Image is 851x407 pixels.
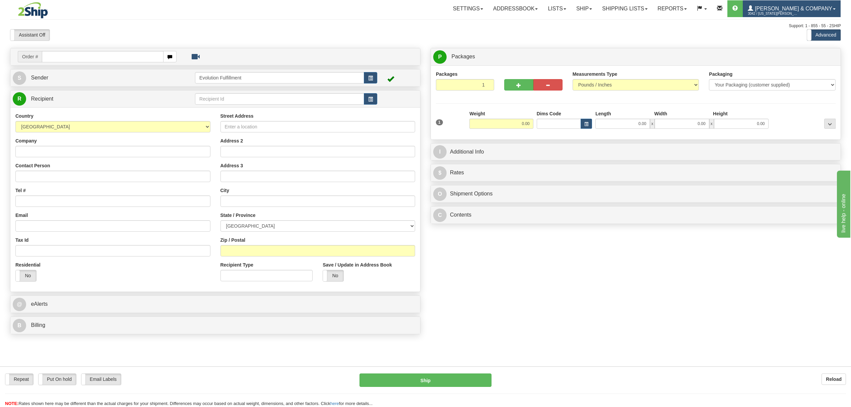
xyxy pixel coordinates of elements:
span: NOTE: [5,401,18,406]
span: C [433,209,447,222]
a: S Sender [13,71,195,85]
a: Addressbook [488,0,543,17]
label: Address 3 [220,162,243,169]
label: Residential [15,261,41,268]
span: Order # [18,51,42,62]
span: Sender [31,75,48,80]
span: O [433,187,447,201]
span: Packages [451,54,475,59]
a: Shipping lists [597,0,652,17]
label: Contact Person [15,162,50,169]
div: ... [824,119,836,129]
label: Address 2 [220,137,243,144]
label: Assistant Off [10,30,50,41]
label: City [220,187,229,194]
span: P [433,50,447,64]
span: @ [13,298,26,311]
span: B [13,319,26,332]
label: Company [15,137,37,144]
a: here [330,401,339,406]
label: Packages [436,71,458,77]
a: Settings [448,0,488,17]
span: I [433,145,447,159]
input: Enter a location [220,121,415,132]
span: S [13,71,26,85]
label: Save / Update in Address Book [323,261,392,268]
label: Length [595,110,611,117]
label: Height [713,110,728,117]
label: Tax Id [15,237,28,243]
span: R [13,92,26,106]
label: Dims Code [537,110,561,117]
label: Email Labels [81,374,121,385]
label: Repeat [5,374,33,385]
label: Street Address [220,113,254,119]
label: Advanced [807,30,841,41]
input: Sender Id [195,72,364,83]
div: live help - online [5,4,62,12]
label: Packaging [709,71,732,77]
a: $Rates [433,166,838,180]
label: State / Province [220,212,256,219]
button: Ship [359,373,491,387]
span: 1 [436,119,443,125]
a: B Billing [13,318,418,332]
span: $ [433,166,447,180]
label: No [16,270,36,281]
label: Email [15,212,28,219]
a: Lists [543,0,571,17]
label: Country [15,113,34,119]
label: Put On hold [39,374,76,385]
div: Support: 1 - 855 - 55 - 2SHIP [10,23,841,29]
label: Zip / Postal [220,237,246,243]
a: P Packages [433,50,838,64]
span: Recipient [31,96,53,102]
b: Reload [826,376,842,382]
a: Ship [571,0,597,17]
label: Width [654,110,667,117]
span: x [650,119,655,129]
a: OShipment Options [433,187,838,201]
span: [PERSON_NAME] & Company [753,6,832,11]
span: x [709,119,714,129]
button: Reload [822,373,846,385]
a: [PERSON_NAME] & Company 3042 / [US_STATE][PERSON_NAME] [743,0,841,17]
a: CContents [433,208,838,222]
span: 3042 / [US_STATE][PERSON_NAME] [748,10,798,17]
label: No [323,270,343,281]
label: Recipient Type [220,261,254,268]
a: R Recipient [13,92,175,106]
a: IAdditional Info [433,145,838,159]
label: Measurements Type [573,71,617,77]
label: Weight [469,110,485,117]
span: Billing [31,322,45,328]
a: Reports [653,0,692,17]
a: @ eAlerts [13,297,418,311]
span: eAlerts [31,301,48,307]
input: Recipient Id [195,93,364,105]
label: Tel # [15,187,26,194]
img: logo3042.jpg [10,2,56,19]
iframe: chat widget [836,169,850,238]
